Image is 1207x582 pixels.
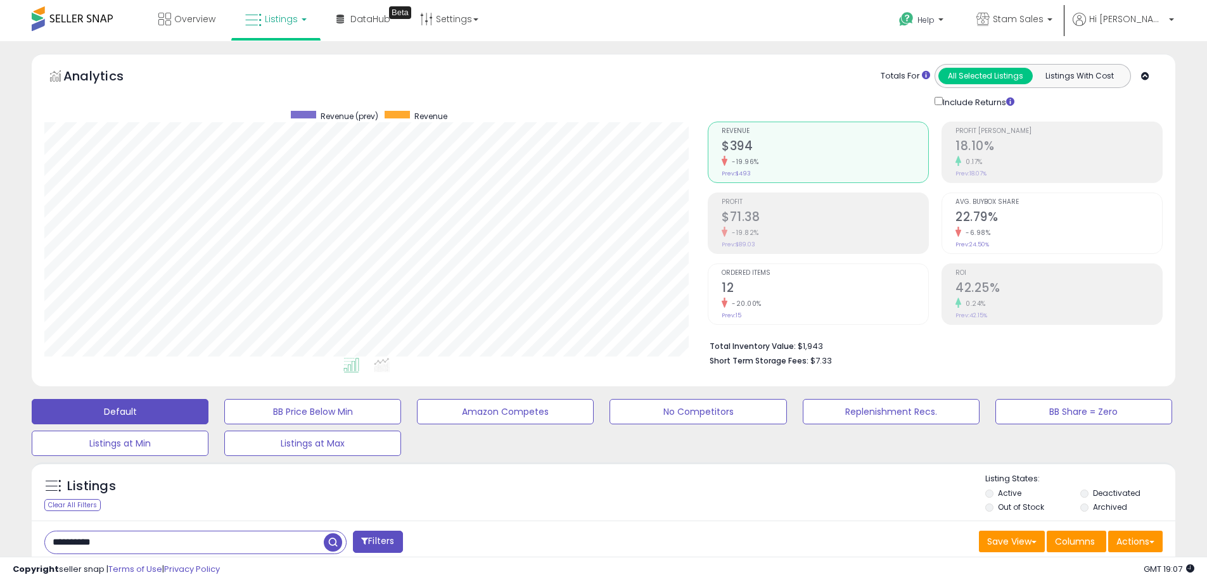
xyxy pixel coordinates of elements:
[727,157,759,167] small: -19.96%
[722,270,928,277] span: Ordered Items
[722,128,928,135] span: Revenue
[610,399,786,424] button: No Competitors
[998,502,1044,512] label: Out of Stock
[710,341,796,351] b: Total Inventory Value:
[353,531,402,553] button: Filters
[803,399,980,424] button: Replenishment Recs.
[1073,13,1174,41] a: Hi [PERSON_NAME]
[63,67,148,88] h5: Analytics
[955,210,1162,227] h2: 22.79%
[1093,502,1127,512] label: Archived
[350,13,390,25] span: DataHub
[917,15,935,25] span: Help
[722,210,928,227] h2: $71.38
[955,312,987,319] small: Prev: 42.15%
[1144,563,1194,575] span: 2025-09-10 19:07 GMT
[938,68,1033,84] button: All Selected Listings
[1055,535,1095,548] span: Columns
[44,499,101,511] div: Clear All Filters
[961,157,983,167] small: 0.17%
[13,564,220,576] div: seller snap | |
[727,299,762,308] small: -20.00%
[727,228,759,237] small: -19.82%
[164,563,220,575] a: Privacy Policy
[722,241,755,248] small: Prev: $89.03
[1032,68,1127,84] button: Listings With Cost
[955,241,989,248] small: Prev: 24.50%
[1047,531,1106,552] button: Columns
[722,281,928,298] h2: 12
[993,13,1044,25] span: Stam Sales
[1093,488,1140,498] label: Deactivated
[722,312,741,319] small: Prev: 15
[389,6,411,19] div: Tooltip anchor
[108,563,162,575] a: Terms of Use
[955,170,987,177] small: Prev: 18.07%
[174,13,215,25] span: Overview
[810,355,832,367] span: $7.33
[224,431,401,456] button: Listings at Max
[995,399,1172,424] button: BB Share = Zero
[955,270,1162,277] span: ROI
[998,488,1021,498] label: Active
[722,199,928,206] span: Profit
[955,199,1162,206] span: Avg. Buybox Share
[961,299,986,308] small: 0.24%
[224,399,401,424] button: BB Price Below Min
[1108,531,1163,552] button: Actions
[881,70,930,82] div: Totals For
[32,399,208,424] button: Default
[710,338,1153,353] li: $1,943
[417,399,594,424] button: Amazon Competes
[889,2,956,41] a: Help
[955,128,1162,135] span: Profit [PERSON_NAME]
[321,111,378,122] span: Revenue (prev)
[925,94,1030,109] div: Include Returns
[67,478,116,495] h5: Listings
[955,281,1162,298] h2: 42.25%
[979,531,1045,552] button: Save View
[898,11,914,27] i: Get Help
[414,111,447,122] span: Revenue
[1089,13,1165,25] span: Hi [PERSON_NAME]
[13,563,59,575] strong: Copyright
[32,431,208,456] button: Listings at Min
[955,139,1162,156] h2: 18.10%
[961,228,990,237] small: -6.98%
[710,355,808,366] b: Short Term Storage Fees:
[985,473,1175,485] p: Listing States:
[265,13,298,25] span: Listings
[722,139,928,156] h2: $394
[722,170,751,177] small: Prev: $493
